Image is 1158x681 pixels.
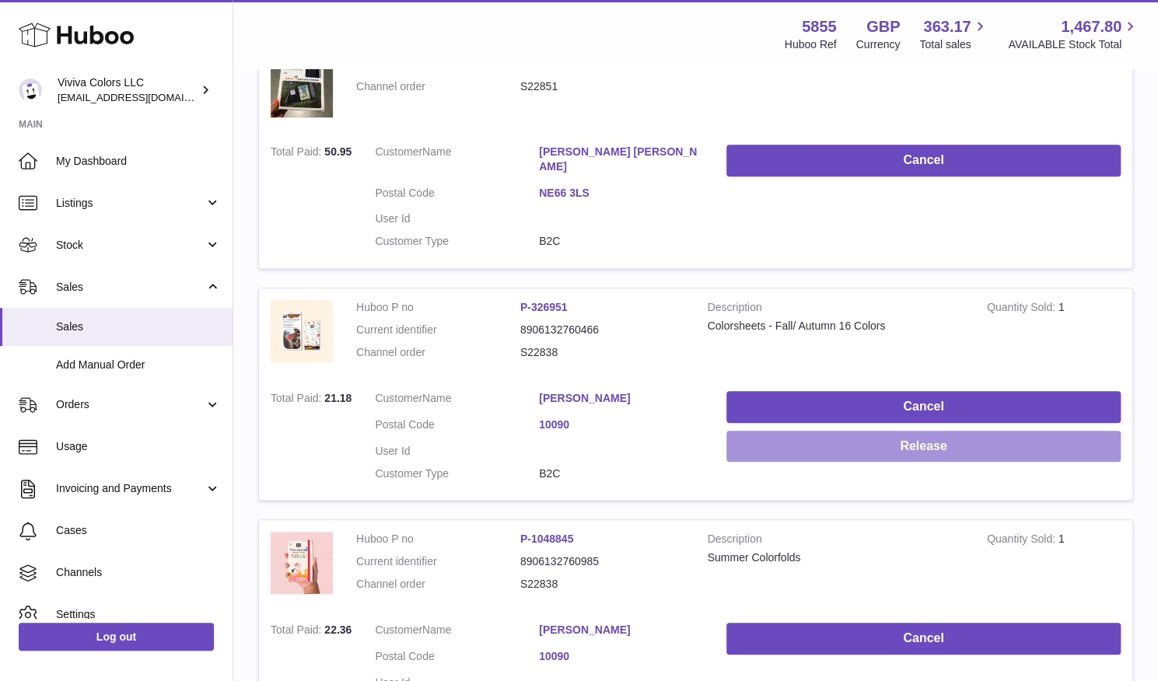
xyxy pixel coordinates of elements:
[726,623,1121,655] button: Cancel
[375,186,539,204] dt: Postal Code
[324,623,352,636] span: 22.36
[708,532,964,550] strong: Description
[56,196,205,211] span: Listings
[520,577,684,592] dd: S22838
[56,523,221,538] span: Cases
[975,288,1132,379] td: 1
[19,79,42,102] img: admin@vivivacolors.com
[539,145,703,174] a: [PERSON_NAME] [PERSON_NAME]
[271,623,324,640] strong: Total Paid
[975,23,1132,133] td: 1
[271,300,333,362] img: 58551699429673.jpg
[356,554,520,569] dt: Current identifier
[375,417,539,436] dt: Postal Code
[375,623,422,636] span: Customer
[375,623,539,641] dt: Name
[866,16,900,37] strong: GBP
[987,533,1058,549] strong: Quantity Sold
[539,186,703,201] a: NE66 3LS
[520,323,684,337] dd: 8906132760466
[271,532,333,594] img: 58551758790142.gif
[520,533,574,545] a: P-1048845
[356,532,520,547] dt: Huboo P no
[56,320,221,334] span: Sales
[56,439,221,454] span: Usage
[356,323,520,337] dt: Current identifier
[356,300,520,315] dt: Huboo P no
[539,391,703,406] a: [PERSON_NAME]
[539,417,703,432] a: 10090
[356,577,520,592] dt: Channel order
[56,238,205,253] span: Stock
[58,91,229,103] span: [EMAIL_ADDRESS][DOMAIN_NAME]
[56,397,205,412] span: Orders
[324,145,352,158] span: 50.95
[271,34,333,117] img: 58551699431223.jpg
[375,466,539,481] dt: Customer Type
[539,466,703,481] dd: B2C
[19,623,214,651] a: Log out
[375,392,422,404] span: Customer
[520,79,684,94] dd: S22851
[271,145,324,162] strong: Total Paid
[356,79,520,94] dt: Channel order
[271,392,324,408] strong: Total Paid
[923,16,971,37] span: 363.17
[356,345,520,360] dt: Channel order
[708,300,964,319] strong: Description
[539,234,703,249] dd: B2C
[375,649,539,668] dt: Postal Code
[1008,16,1139,52] a: 1,467.80 AVAILABLE Stock Total
[375,145,539,178] dt: Name
[975,520,1132,611] td: 1
[1008,37,1139,52] span: AVAILABLE Stock Total
[56,358,221,372] span: Add Manual Order
[856,37,901,52] div: Currency
[726,391,1121,423] button: Cancel
[919,16,988,52] a: 363.17 Total sales
[520,554,684,569] dd: 8906132760985
[987,301,1058,317] strong: Quantity Sold
[726,145,1121,176] button: Cancel
[56,280,205,295] span: Sales
[539,623,703,637] a: [PERSON_NAME]
[375,444,539,459] dt: User Id
[375,211,539,226] dt: User Id
[539,649,703,664] a: 10090
[56,481,205,496] span: Invoicing and Payments
[375,391,539,410] dt: Name
[802,16,837,37] strong: 5855
[56,154,221,169] span: My Dashboard
[56,565,221,580] span: Channels
[708,319,964,334] div: Colorsheets - Fall/ Autumn 16 Colors
[520,301,568,313] a: P-326951
[520,345,684,360] dd: S22838
[56,607,221,622] span: Settings
[375,145,422,158] span: Customer
[1061,16,1121,37] span: 1,467.80
[785,37,837,52] div: Huboo Ref
[324,392,352,404] span: 21.18
[919,37,988,52] span: Total sales
[726,431,1121,463] button: Release
[375,234,539,249] dt: Customer Type
[708,550,964,565] div: Summer Colorfolds
[58,75,198,105] div: Viviva Colors LLC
